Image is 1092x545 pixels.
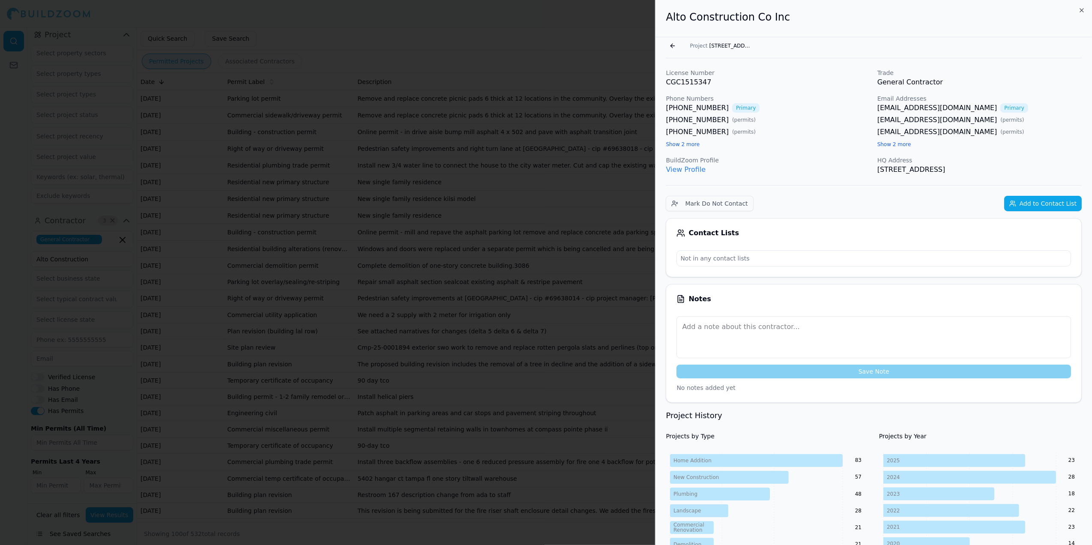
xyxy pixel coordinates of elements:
text: 28 [855,508,862,514]
div: Contact Lists [676,229,1071,237]
p: Email Addresses [877,94,1082,103]
a: [PHONE_NUMBER] [666,103,729,113]
a: [PHONE_NUMBER] [666,127,729,137]
tspan: 2021 [887,524,900,530]
a: [PHONE_NUMBER] [666,115,729,125]
p: Trade [877,69,1082,77]
tspan: Plumbing [673,491,697,497]
p: License Number [666,69,870,77]
button: Show 2 more [877,141,911,148]
span: [STREET_ADDRESS] [709,42,752,49]
tspan: New Construction [673,474,719,480]
tspan: 2023 [887,491,900,497]
span: Primary [1000,103,1028,113]
text: 28 [1068,474,1074,480]
text: 23 [1068,524,1074,530]
a: [EMAIL_ADDRESS][DOMAIN_NAME] [877,103,997,113]
tspan: Landscape [673,508,701,514]
tspan: Commercial [673,522,704,528]
span: ( permits ) [1000,129,1024,135]
a: [EMAIL_ADDRESS][DOMAIN_NAME] [877,127,997,137]
p: General Contractor [877,77,1082,87]
span: Project [690,42,707,49]
text: 83 [855,458,862,464]
button: Mark Do Not Contact [666,196,753,211]
h3: Project History [666,410,1082,422]
span: ( permits ) [1000,117,1024,123]
a: View Profile [666,165,706,174]
p: No notes added yet [676,383,1071,392]
text: 21 [855,524,862,530]
p: Not in any contact lists [677,251,1071,266]
p: [STREET_ADDRESS] [877,165,1082,175]
text: 22 [1068,507,1074,513]
a: [EMAIL_ADDRESS][DOMAIN_NAME] [877,115,997,125]
span: Primary [732,103,760,113]
span: ( permits ) [732,129,756,135]
p: HQ Address [877,156,1082,165]
p: Phone Numbers [666,94,870,103]
tspan: 2025 [887,458,900,464]
p: BuildZoom Profile [666,156,870,165]
tspan: 2022 [887,508,900,514]
h2: Alto Construction Co Inc [666,10,1082,24]
button: Show 2 more [666,141,700,148]
text: 48 [855,491,862,497]
span: ( permits ) [732,117,756,123]
h4: Projects by Type [666,432,868,440]
button: Add to Contact List [1004,196,1082,211]
p: CGC1515347 [666,77,870,87]
text: 23 [1068,458,1074,464]
text: 57 [855,474,862,480]
tspan: Renovation [673,527,703,533]
text: 18 [1068,491,1074,497]
div: Notes [676,295,1071,303]
tspan: Home Addition [673,458,712,464]
tspan: 2024 [887,474,900,480]
h4: Projects by Year [879,432,1082,440]
button: Project[STREET_ADDRESS] [685,40,757,52]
